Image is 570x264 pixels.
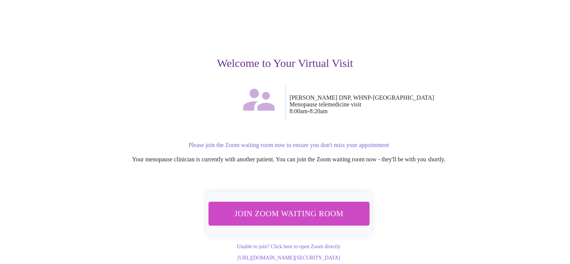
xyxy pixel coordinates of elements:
[61,142,517,149] p: Please join the Zoom waiting room now to ensure you don't miss your appointment
[208,202,369,225] button: Join Zoom Waiting Room
[61,156,517,163] p: Your menopause clinician is currently with another patient. You can join the Zoom waiting room no...
[237,244,340,249] a: Unable to join? Click here to open Zoom directly
[237,255,340,261] a: [URL][DOMAIN_NAME][SECURITY_DATA]
[54,57,517,70] h3: Welcome to Your Virtual Visit
[290,94,517,115] p: [PERSON_NAME] DNP, WHNP-[GEOGRAPHIC_DATA] Menopause telemedicine visit 8:00am - 8:20am
[218,206,359,220] span: Join Zoom Waiting Room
